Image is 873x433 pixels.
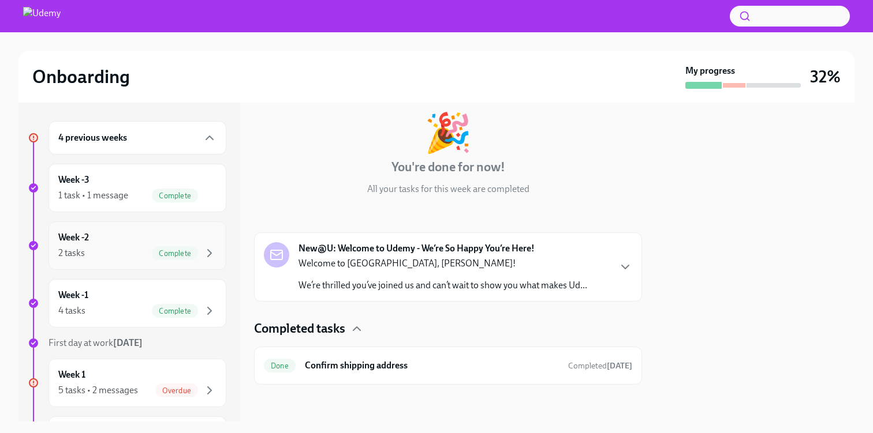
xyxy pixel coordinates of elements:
[58,368,85,381] h6: Week 1
[23,7,61,25] img: Udemy
[32,65,130,88] h2: Onboarding
[113,337,143,348] strong: [DATE]
[568,360,632,371] span: August 27th, 2025 12:51
[305,359,559,372] h6: Confirm shipping address
[155,386,198,395] span: Overdue
[152,249,198,258] span: Complete
[264,362,296,370] span: Done
[58,247,85,259] div: 2 tasks
[810,66,841,87] h3: 32%
[391,159,505,176] h4: You're done for now!
[152,307,198,315] span: Complete
[28,359,226,407] a: Week 15 tasks • 2 messagesOverdue
[367,183,529,195] p: All your tasks for this week are completed
[58,131,127,144] h6: 4 previous weeks
[58,174,89,186] h6: Week -3
[299,257,587,270] p: Welcome to [GEOGRAPHIC_DATA], [PERSON_NAME]!
[152,191,198,200] span: Complete
[58,304,85,317] div: 4 tasks
[28,221,226,270] a: Week -22 tasksComplete
[58,189,128,202] div: 1 task • 1 message
[28,164,226,212] a: Week -31 task • 1 messageComplete
[28,337,226,349] a: First day at work[DATE]
[607,361,632,371] strong: [DATE]
[254,320,345,337] h4: Completed tasks
[568,361,632,371] span: Completed
[299,242,535,255] strong: New@U: Welcome to Udemy - We’re So Happy You’re Here!
[299,279,587,292] p: We’re thrilled you’ve joined us and can’t wait to show you what makes Ud...
[48,121,226,155] div: 4 previous weeks
[48,337,143,348] span: First day at work
[254,320,642,337] div: Completed tasks
[58,384,138,397] div: 5 tasks • 2 messages
[28,279,226,327] a: Week -14 tasksComplete
[264,356,632,375] a: DoneConfirm shipping addressCompleted[DATE]
[424,114,472,152] div: 🎉
[58,289,88,302] h6: Week -1
[58,231,89,244] h6: Week -2
[685,65,735,77] strong: My progress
